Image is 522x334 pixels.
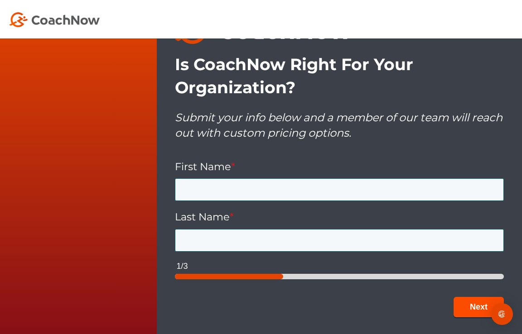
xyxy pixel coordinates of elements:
[175,274,504,279] div: page 1 of 3
[175,54,413,97] strong: Is CoachNow Right For Your Organization?
[175,111,503,139] span: Submit your info below and a member of our team will reach out with custom pricing options.
[177,261,504,272] div: 1/3
[454,297,504,317] button: Next
[175,160,231,173] span: First Name
[9,12,100,27] img: Coach Now
[175,210,230,223] span: Last Name
[491,303,513,325] div: Open Intercom Messenger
